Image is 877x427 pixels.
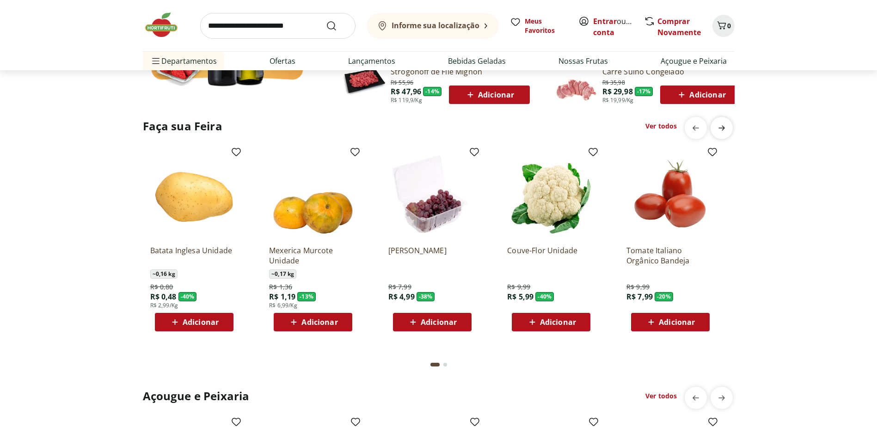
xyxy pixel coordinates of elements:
span: R$ 55,96 [391,77,413,86]
a: Mexerica Murcote Unidade [269,245,357,266]
span: Adicionar [421,318,457,326]
button: next [711,387,733,409]
a: Ver todos [645,391,677,401]
button: Informe sua localização [367,13,499,39]
span: - 40 % [535,292,554,301]
span: - 14 % [423,87,442,96]
span: 0 [727,21,731,30]
span: R$ 7,99 [626,292,653,302]
a: Entrar [593,16,617,26]
span: R$ 1,19 [269,292,295,302]
span: R$ 47,96 [391,86,421,97]
span: R$ 9,99 [507,282,530,292]
span: R$ 1,36 [269,282,292,292]
span: - 40 % [178,292,197,301]
img: Tomate Italiano Orgânico Bandeja [626,150,714,238]
input: search [200,13,356,39]
img: Principal [343,58,387,103]
span: Adicionar [465,89,514,100]
span: Adicionar [301,318,337,326]
span: Adicionar [183,318,219,326]
a: Meus Favoritos [510,17,567,35]
button: next [711,117,733,139]
span: R$ 35,98 [602,77,625,86]
span: R$ 0,48 [150,292,177,302]
a: Carré Suíno Congelado [602,67,742,77]
a: Criar conta [593,16,644,37]
button: Go to page 2 from fs-carousel [442,354,449,376]
button: Menu [150,50,161,72]
img: Batata Inglesa Unidade [150,150,238,238]
a: Tomate Italiano Orgânico Bandeja [626,245,714,266]
button: Adicionar [660,85,741,104]
span: - 38 % [417,292,435,301]
span: R$ 9,99 [626,282,650,292]
img: Mexerica Murcote Unidade [269,150,357,238]
span: - 17 % [635,87,653,96]
span: R$ 0,80 [150,282,173,292]
span: ou [593,16,634,38]
button: Adicionar [512,313,590,331]
span: ~ 0,17 kg [269,269,296,279]
img: Principal [554,58,599,103]
img: Hortifruti [143,11,189,39]
span: ~ 0,16 kg [150,269,178,279]
span: R$ 2,99/Kg [150,302,178,309]
a: Ofertas [270,55,295,67]
button: previous [685,387,707,409]
a: Couve-Flor Unidade [507,245,595,266]
button: Adicionar [449,85,530,104]
button: Adicionar [393,313,472,331]
h2: Açougue e Peixaria [143,389,250,403]
span: R$ 4,99 [388,292,415,302]
button: Adicionar [155,313,233,331]
button: Adicionar [274,313,352,331]
button: Carrinho [712,15,735,37]
span: R$ 29,98 [602,86,633,97]
span: Departamentos [150,50,217,72]
span: R$ 119,9/Kg [391,97,422,104]
a: Strogonoff de Filé Mignon [391,67,530,77]
a: Bebidas Geladas [448,55,506,67]
button: Current page from fs-carousel [429,354,442,376]
span: Adicionar [540,318,576,326]
button: Submit Search [326,20,348,31]
button: Adicionar [631,313,710,331]
span: R$ 5,99 [507,292,534,302]
span: R$ 19,99/Kg [602,97,634,104]
img: Couve-Flor Unidade [507,150,595,238]
span: Meus Favoritos [525,17,567,35]
span: R$ 7,99 [388,282,411,292]
img: Uva Rosada Embalada [388,150,476,238]
a: [PERSON_NAME] [388,245,476,266]
a: Comprar Novamente [657,16,701,37]
a: Batata Inglesa Unidade [150,245,238,266]
a: Ver todos [645,122,677,131]
span: R$ 6,99/Kg [269,302,297,309]
button: previous [685,117,707,139]
span: - 20 % [655,292,673,301]
a: Açougue e Peixaria [661,55,727,67]
span: - 13 % [297,292,316,301]
span: Adicionar [676,89,725,100]
b: Informe sua localização [392,20,479,30]
a: Lançamentos [348,55,395,67]
a: Nossas Frutas [558,55,608,67]
h2: Faça sua Feira [143,119,222,134]
span: Adicionar [659,318,695,326]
